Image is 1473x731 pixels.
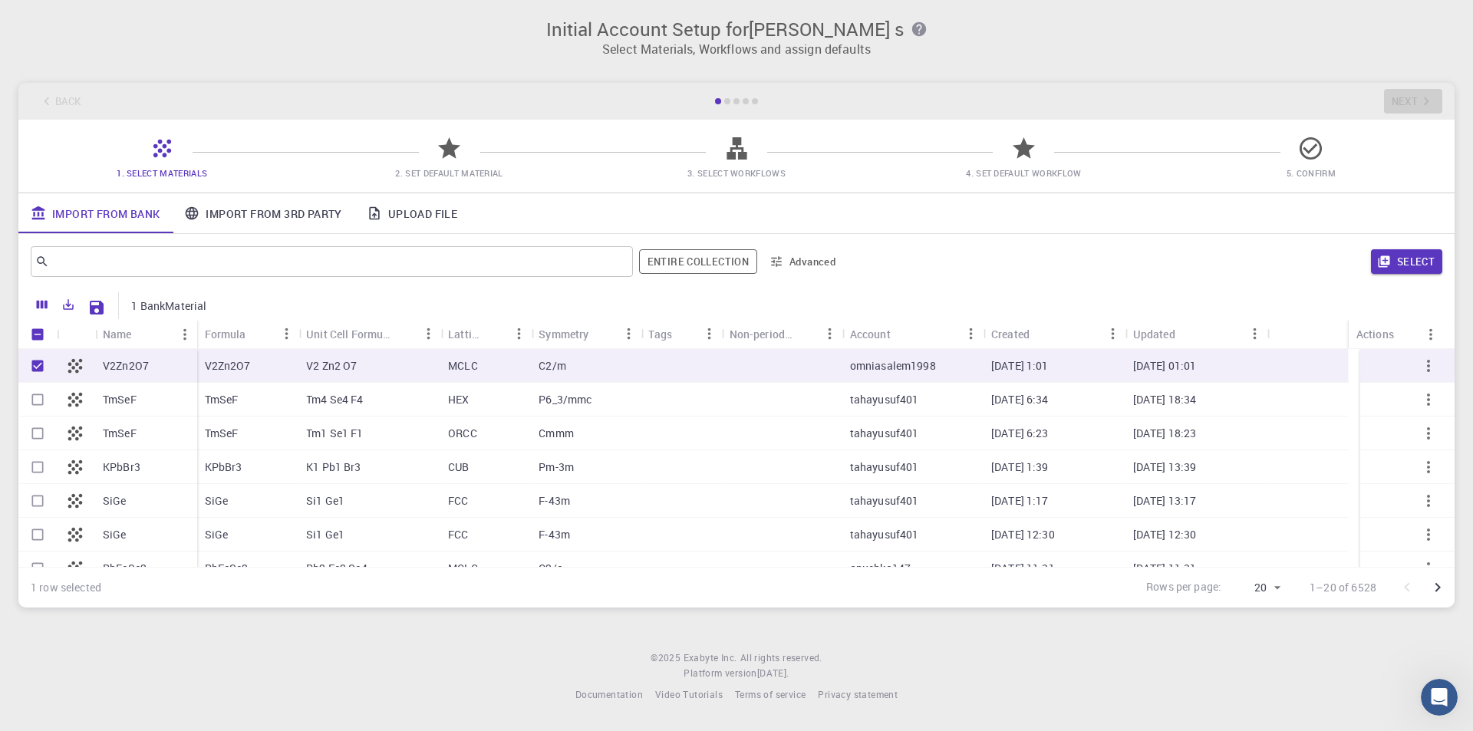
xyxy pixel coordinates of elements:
[103,459,140,475] p: KPbBr3
[966,167,1081,179] span: 4. Set Default Workflow
[1419,322,1443,347] button: Menu
[730,319,793,349] div: Non-periodic
[616,321,641,346] button: Menu
[57,319,95,349] div: Icon
[482,321,506,346] button: Sort
[103,358,149,374] p: V2Zn2O7
[1133,319,1175,349] div: Updated
[103,426,137,441] p: TmSeF
[173,322,197,347] button: Menu
[655,688,723,700] span: Video Tutorials
[205,392,239,407] p: TmSeF
[984,319,1125,349] div: Created
[991,459,1049,475] p: [DATE] 1:39
[1371,249,1442,274] button: Select
[850,493,919,509] p: tahayusuf401
[531,319,641,349] div: Symmetry
[1356,319,1394,349] div: Actions
[1175,321,1200,346] button: Sort
[131,298,206,314] p: 1 BankMaterial
[416,321,440,346] button: Menu
[539,426,574,441] p: Cmmm
[1310,580,1376,595] p: 1–20 of 6528
[298,319,440,349] div: Unit Cell Formula
[575,687,643,703] a: Documentation
[306,392,364,407] p: Tm4 Se4 F4
[31,580,101,595] div: 1 row selected
[763,249,843,274] button: Advanced
[651,650,683,666] span: © 2025
[850,358,936,374] p: omniasalem1998
[991,426,1049,441] p: [DATE] 6:23
[132,322,157,347] button: Sort
[306,493,344,509] p: Si1 Ge1
[1133,527,1197,542] p: [DATE] 12:30
[684,651,737,663] span: Exabyte Inc.
[991,561,1055,576] p: [DATE] 11:31
[103,319,132,349] div: Name
[648,319,672,349] div: Tags
[28,18,1445,40] h3: Initial Account Setup for [PERSON_NAME] s
[850,561,911,576] p: anushka147
[1133,426,1197,441] p: [DATE] 18:23
[991,527,1055,542] p: [DATE] 12:30
[757,667,789,679] span: [DATE] .
[850,527,919,542] p: tahayusuf401
[205,561,249,576] p: RbFeSe2
[117,167,207,179] span: 1. Select Materials
[205,358,251,374] p: V2Zn2O7
[850,459,919,475] p: tahayusuf401
[722,319,842,349] div: Non-periodic
[539,527,570,542] p: F-43m
[539,561,562,576] p: C2/c
[205,493,229,509] p: SiGe
[1422,572,1453,603] button: Go to next page
[842,319,984,349] div: Account
[1133,493,1197,509] p: [DATE] 13:17
[18,193,172,233] a: Import From Bank
[95,319,197,349] div: Name
[354,193,470,233] a: Upload File
[991,358,1049,374] p: [DATE] 1:01
[740,650,822,666] span: All rights reserved.
[103,392,137,407] p: TmSeF
[1349,319,1443,349] div: Actions
[1125,319,1267,349] div: Updated
[205,426,239,441] p: TmSeF
[641,319,721,349] div: Tags
[539,358,566,374] p: C2/m
[306,426,364,441] p: Tm1 Se1 F1
[793,321,818,346] button: Sort
[440,319,531,349] div: Lattice
[448,319,482,349] div: Lattice
[205,319,246,349] div: Formula
[639,249,757,274] span: Filter throughout whole library including sets (folders)
[850,319,891,349] div: Account
[891,321,915,346] button: Sort
[448,459,469,475] p: CUB
[539,319,588,349] div: Symmetry
[448,358,478,374] p: MCLC
[818,688,898,700] span: Privacy statement
[28,40,1445,58] p: Select Materials, Workflows and assign defaults
[55,292,81,317] button: Export
[197,319,299,349] div: Formula
[448,493,468,509] p: FCC
[735,687,806,703] a: Terms of service
[395,167,503,179] span: 2. Set Default Material
[735,688,806,700] span: Terms of service
[81,292,112,323] button: Save Explorer Settings
[655,687,723,703] a: Video Tutorials
[246,321,271,346] button: Sort
[274,321,298,346] button: Menu
[448,392,469,407] p: HEX
[1133,358,1197,374] p: [DATE] 01:01
[850,426,919,441] p: tahayusuf401
[1101,321,1125,346] button: Menu
[697,321,722,346] button: Menu
[205,527,229,542] p: SiGe
[31,11,86,25] span: Support
[391,321,416,346] button: Sort
[205,459,242,475] p: KPbBr3
[306,358,357,374] p: V2 Zn2 O7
